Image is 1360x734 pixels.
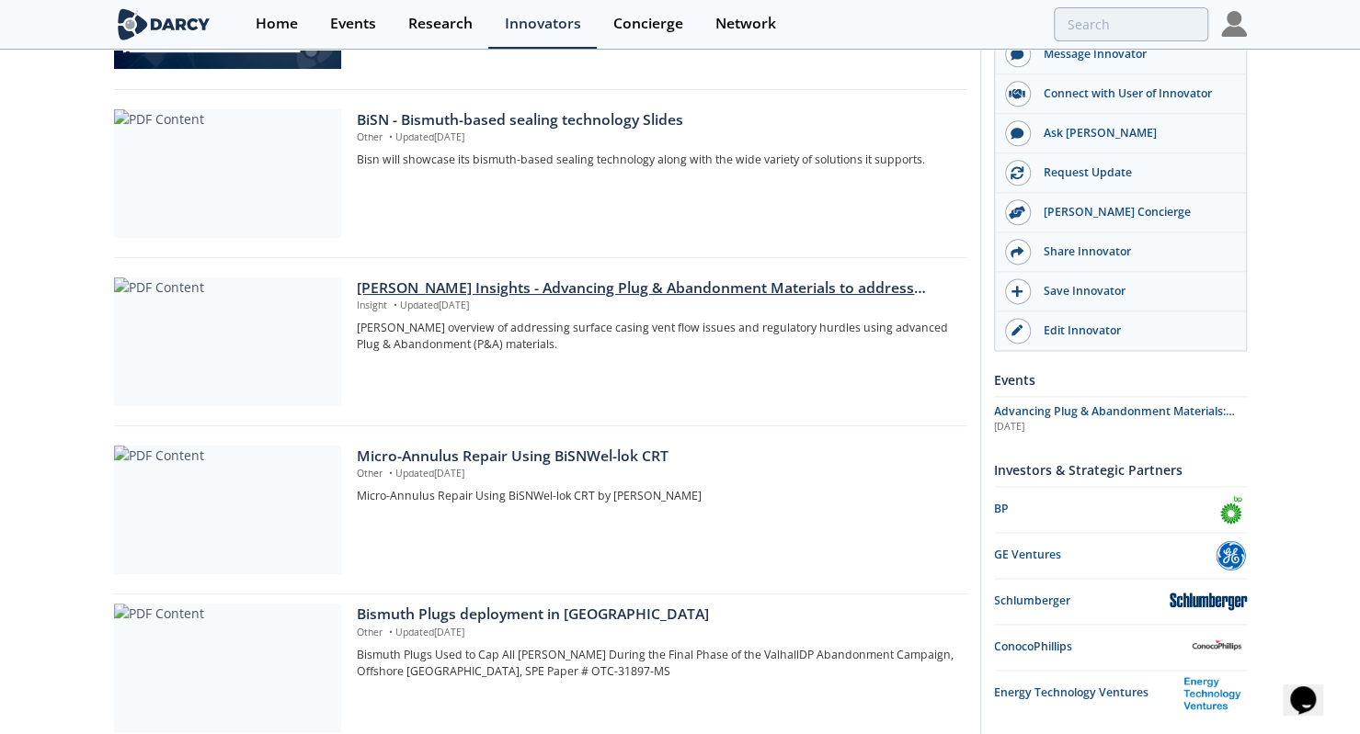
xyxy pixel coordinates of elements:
[995,311,1246,350] a: Edit Innovator
[994,585,1247,617] a: Schlumberger Schlumberger
[357,152,954,168] p: Bisn will showcase its bismuth-based sealing technology along with the wide variety of solutions ...
[256,17,298,31] div: Home
[1215,493,1247,525] img: BP
[994,403,1235,453] span: Advancing Plug & Abandonment Materials: Addressing Surface Casing Vent Flow Challenges and Regula...
[994,593,1170,609] div: Schlumberger
[715,17,776,31] div: Network
[1221,11,1247,37] img: Profile
[357,488,954,504] p: Micro-Annulus Repair Using BiSNWel-lok CRT by [PERSON_NAME]
[357,299,954,313] p: Insight Updated [DATE]
[357,446,954,468] div: Micro-Annulus Repair Using BiSNWel-lok CRT
[1183,677,1246,709] img: Energy Technology Ventures
[114,446,967,574] a: PDF Content Micro-Annulus Repair Using BiSNWel-lok CRT Other •Updated[DATE] Micro-Annulus Repair ...
[390,299,400,311] span: •
[505,17,581,31] div: Innovators
[1030,282,1236,299] div: Save Innovator
[408,17,473,31] div: Research
[994,403,1247,435] a: Advancing Plug & Abandonment Materials: Addressing Surface Casing Vent Flow Challenges and Regula...
[1054,7,1208,41] input: Advanced Search
[357,467,954,481] p: Other Updated [DATE]
[994,364,1247,396] div: Events
[1030,85,1236,101] div: Connect with User of Innovator
[1030,243,1236,259] div: Share Innovator
[357,604,954,626] div: Bismuth Plugs deployment in [GEOGRAPHIC_DATA]
[114,604,967,732] a: PDF Content Bismuth Plugs deployment in [GEOGRAPHIC_DATA] Other •Updated[DATE] Bismuth Plugs Used...
[1188,631,1247,663] img: ConocoPhillips
[1030,203,1236,220] div: [PERSON_NAME] Concierge
[385,467,395,480] span: •
[114,8,214,40] img: logo-wide.svg
[1030,164,1236,180] div: Request Update
[994,501,1215,517] div: BP
[995,272,1246,311] button: Save Innovator
[114,277,967,406] a: PDF Content [PERSON_NAME] Insights - Advancing Plug & Abandonment Materials to address Surface Ca...
[994,684,1184,701] div: Energy Technology Ventures
[385,626,395,638] span: •
[1170,593,1247,610] img: Schlumberger
[994,420,1247,435] div: [DATE]
[357,647,954,681] p: Bismuth Plugs Used to Cap All [PERSON_NAME] During the Final Phase of the ValhallDP Abandonment C...
[1215,539,1247,571] img: GE Ventures
[357,277,954,299] div: [PERSON_NAME] Insights - Advancing Plug & Abandonment Materials to address Surface Casing Vent Fl...
[994,631,1247,663] a: ConocoPhillips ConocoPhillips
[357,109,954,131] div: BiSN - Bismuth-based sealing technology Slides
[1283,661,1342,716] iframe: chat widget
[994,677,1247,709] a: Energy Technology Ventures Energy Technology Ventures
[994,539,1247,571] a: GE Ventures GE Ventures
[994,493,1247,525] a: BP BP
[613,17,683,31] div: Concierge
[1030,322,1236,338] div: Edit Innovator
[385,130,395,143] span: •
[1030,45,1236,62] div: Message Innovator
[994,454,1247,486] div: Investors & Strategic Partners
[994,638,1188,655] div: ConocoPhillips
[330,17,376,31] div: Events
[357,130,954,145] p: Other Updated [DATE]
[357,320,954,354] p: [PERSON_NAME] overview of addressing surface casing vent flow issues and regulatory hurdles using...
[994,547,1215,563] div: GE Ventures
[114,109,967,238] a: PDF Content BiSN - Bismuth-based sealing technology Slides Other •Updated[DATE] Bisn will showcas...
[1030,124,1236,141] div: Ask [PERSON_NAME]
[357,626,954,640] p: Other Updated [DATE]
